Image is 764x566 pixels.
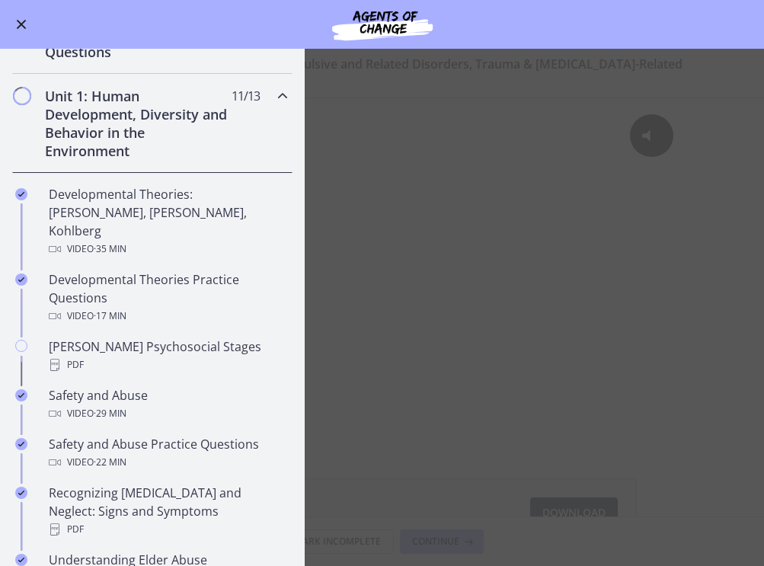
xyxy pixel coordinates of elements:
[49,240,286,258] div: Video
[15,554,27,566] i: Completed
[232,87,260,105] span: 11 / 13
[15,188,27,200] i: Completed
[630,16,673,59] button: Click for sound
[49,185,286,258] div: Developmental Theories: [PERSON_NAME], [PERSON_NAME], Kohlberg
[12,15,30,34] button: Enable menu
[15,438,27,450] i: Completed
[49,520,286,539] div: PDF
[94,405,126,423] span: · 29 min
[49,270,286,325] div: Developmental Theories Practice Questions
[94,307,126,325] span: · 17 min
[49,405,286,423] div: Video
[94,240,126,258] span: · 35 min
[291,6,474,43] img: Agents of Change Social Work Test Prep
[94,453,126,472] span: · 22 min
[15,273,27,286] i: Completed
[49,435,286,472] div: Safety and Abuse Practice Questions
[49,453,286,472] div: Video
[45,87,231,160] h2: Unit 1: Human Development, Diversity and Behavior in the Environment
[15,389,27,401] i: Completed
[49,484,286,539] div: Recognizing [MEDICAL_DATA] and Neglect: Signs and Symptoms
[15,487,27,499] i: Completed
[49,337,286,374] div: [PERSON_NAME] Psychosocial Stages
[49,356,286,374] div: PDF
[49,386,286,423] div: Safety and Abuse
[49,307,286,325] div: Video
